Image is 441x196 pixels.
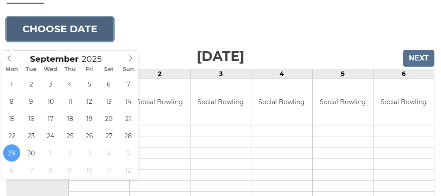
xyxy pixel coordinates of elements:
span: September 23, 2025 [22,127,40,144]
span: September 22, 2025 [3,127,20,144]
span: September 16, 2025 [22,110,40,127]
span: September 30, 2025 [22,144,40,162]
span: September 20, 2025 [100,110,117,127]
span: September 11, 2025 [61,93,78,110]
input: Scroll to increment [78,54,113,64]
td: Social Bowling [130,79,190,125]
span: Tue [22,67,41,72]
span: October 11, 2025 [100,162,117,179]
span: October 6, 2025 [3,162,20,179]
span: October 12, 2025 [120,162,137,179]
span: Fri [80,67,99,72]
span: October 2, 2025 [61,144,78,162]
span: September 28, 2025 [120,127,137,144]
span: October 1, 2025 [42,144,59,162]
span: September 6, 2025 [100,75,117,93]
span: September 3, 2025 [42,75,59,93]
span: October 5, 2025 [120,144,137,162]
span: Sun [119,67,138,72]
span: September 8, 2025 [3,93,20,110]
button: Choose date [7,17,113,41]
td: 2 [129,69,190,79]
input: Previous [7,50,57,67]
td: 6 [373,69,434,79]
span: September 26, 2025 [81,127,98,144]
span: September 1, 2025 [3,75,20,93]
span: September 5, 2025 [81,75,98,93]
td: 5 [312,69,373,79]
span: September 29, 2025 [3,144,20,162]
span: September 10, 2025 [42,93,59,110]
span: September 19, 2025 [81,110,98,127]
span: October 7, 2025 [22,162,40,179]
span: September 4, 2025 [61,75,78,93]
span: September 18, 2025 [61,110,78,127]
span: Mon [2,67,22,72]
td: 4 [251,69,312,79]
span: Wed [41,67,60,72]
span: September 17, 2025 [42,110,59,127]
span: October 4, 2025 [100,144,117,162]
span: September 14, 2025 [120,93,137,110]
span: September 12, 2025 [81,93,98,110]
td: 3 [191,69,251,79]
td: Social Bowling [251,79,312,125]
td: Social Bowling [374,79,434,125]
td: Social Bowling [191,79,251,125]
span: Thu [60,67,80,72]
input: Next [403,50,434,67]
span: September 21, 2025 [120,110,137,127]
span: October 3, 2025 [81,144,98,162]
span: Scroll to increment [30,55,78,64]
span: September 24, 2025 [42,127,59,144]
span: October 9, 2025 [61,162,78,179]
span: September 27, 2025 [100,127,117,144]
span: Sat [99,67,119,72]
span: September 25, 2025 [61,127,78,144]
span: September 7, 2025 [120,75,137,93]
td: Social Bowling [313,79,373,125]
span: September 13, 2025 [100,93,117,110]
span: September 15, 2025 [3,110,20,127]
span: September 2, 2025 [22,75,40,93]
span: September 9, 2025 [22,93,40,110]
span: October 8, 2025 [42,162,59,179]
span: October 10, 2025 [81,162,98,179]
